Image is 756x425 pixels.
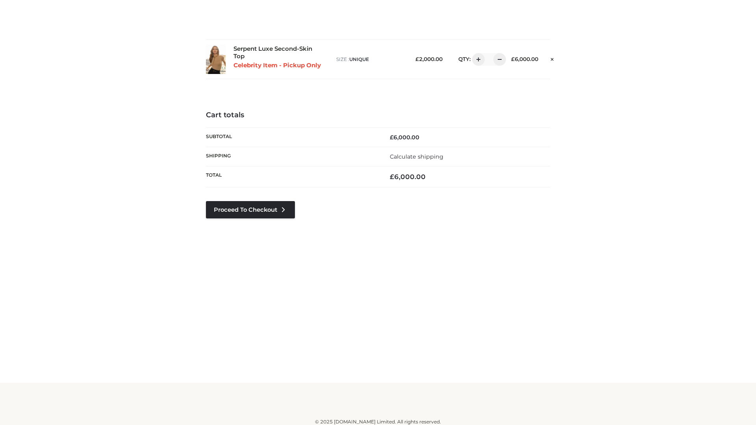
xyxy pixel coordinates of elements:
p: size : [336,56,408,63]
div: QTY: [450,53,503,66]
th: Subtotal [206,128,378,147]
th: Shipping [206,147,378,166]
span: £ [511,56,515,62]
h4: Cart totals [206,111,550,120]
bdi: 6,000.00 [390,173,426,181]
p: Celebrity Item - Pickup Only [233,62,328,69]
a: Calculate shipping [390,153,443,160]
span: £ [415,56,419,62]
a: Remove this item [546,53,558,63]
span: UNIQUE [349,56,369,62]
bdi: 6,000.00 [390,134,419,141]
bdi: 2,000.00 [415,56,443,62]
span: £ [390,173,394,181]
bdi: 6,000.00 [511,56,538,62]
span: £ [390,134,393,141]
th: Total [206,166,378,187]
a: Proceed to Checkout [206,201,295,218]
a: Serpent Luxe Second-Skin Top [233,45,319,60]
